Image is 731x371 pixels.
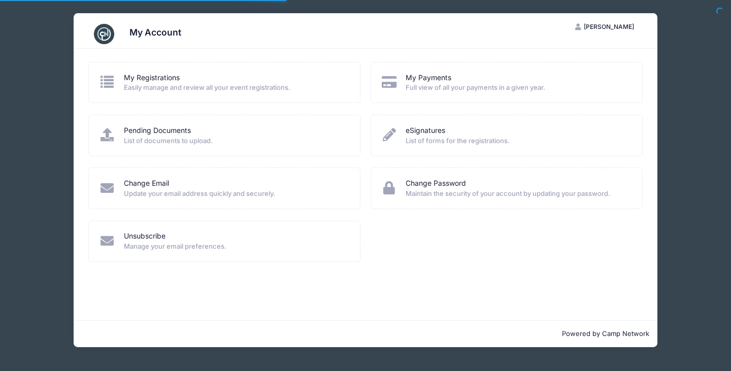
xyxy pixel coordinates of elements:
[124,125,191,136] a: Pending Documents
[406,73,451,83] a: My Payments
[124,73,180,83] a: My Registrations
[124,242,347,252] span: Manage your email preferences.
[406,136,629,146] span: List of forms for the registrations.
[406,189,629,199] span: Maintain the security of your account by updating your password.
[584,23,634,30] span: [PERSON_NAME]
[82,329,649,339] p: Powered by Camp Network
[124,231,165,242] a: Unsubscribe
[124,83,347,93] span: Easily manage and review all your event registrations.
[129,27,181,38] h3: My Account
[406,178,466,189] a: Change Password
[406,83,629,93] span: Full view of all your payments in a given year.
[124,189,347,199] span: Update your email address quickly and securely.
[94,24,114,44] img: CampNetwork
[124,136,347,146] span: List of documents to upload.
[124,178,169,189] a: Change Email
[406,125,445,136] a: eSignatures
[567,18,643,36] button: [PERSON_NAME]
